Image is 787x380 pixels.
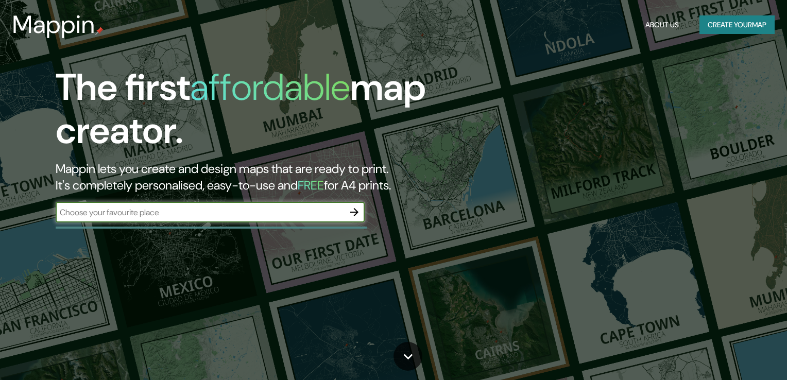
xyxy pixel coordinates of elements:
button: Create yourmap [699,15,775,34]
h2: Mappin lets you create and design maps that are ready to print. It's completely personalised, eas... [56,161,449,194]
h5: FREE [298,177,324,193]
input: Choose your favourite place [56,206,344,218]
h1: affordable [190,63,350,111]
button: About Us [641,15,683,34]
h3: Mappin [12,10,95,39]
h1: The first map creator. [56,66,449,161]
img: mappin-pin [95,27,104,35]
